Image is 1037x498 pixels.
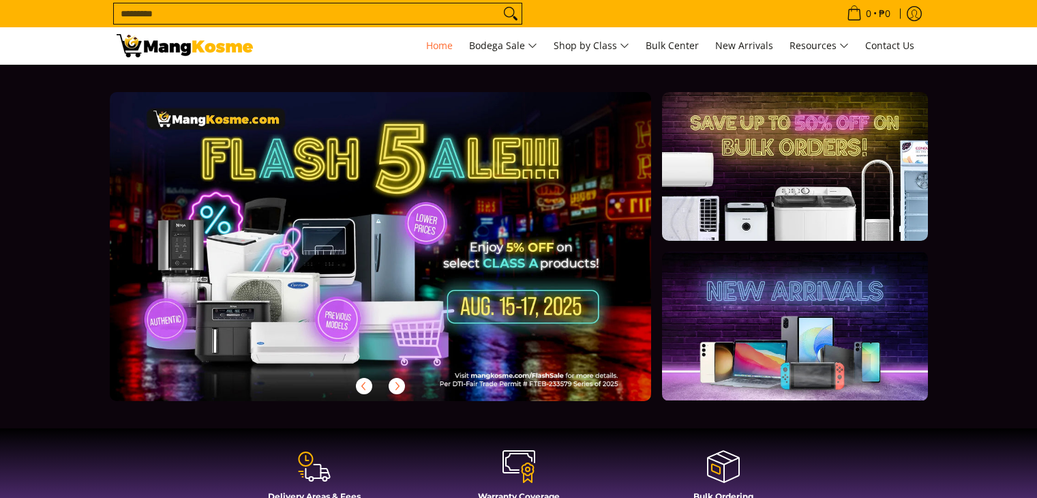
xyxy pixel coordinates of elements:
a: Resources [783,27,856,64]
span: New Arrivals [715,39,773,52]
button: Search [500,3,522,24]
span: 0 [864,9,873,18]
span: Home [426,39,453,52]
button: Previous [349,371,379,401]
a: Shop by Class [547,27,636,64]
nav: Main Menu [267,27,921,64]
span: Bulk Center [646,39,699,52]
img: Mang Kosme: Your Home Appliances Warehouse Sale Partner! [117,34,253,57]
span: Bodega Sale [469,38,537,55]
a: Home [419,27,460,64]
span: Resources [790,38,849,55]
span: ₱0 [877,9,892,18]
span: Shop by Class [554,38,629,55]
a: Contact Us [858,27,921,64]
span: • [843,6,895,21]
a: Bulk Center [639,27,706,64]
span: Contact Us [865,39,914,52]
button: Next [382,371,412,401]
a: More [110,92,695,423]
a: New Arrivals [708,27,780,64]
a: Bodega Sale [462,27,544,64]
